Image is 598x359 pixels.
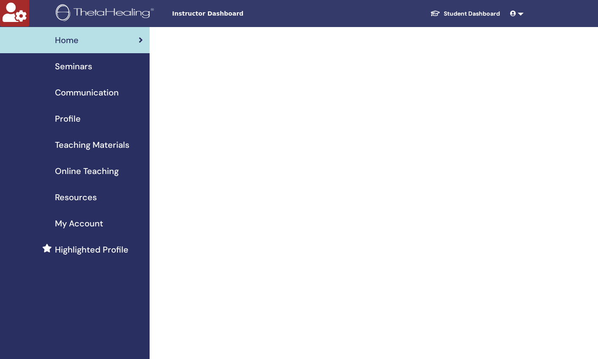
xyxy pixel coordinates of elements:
span: Home [55,34,79,46]
img: graduation-cap-white.svg [430,10,440,17]
span: Seminars [55,60,92,73]
span: Resources [55,191,97,204]
span: Profile [55,112,81,125]
span: Communication [55,86,119,99]
span: My Account [55,217,103,230]
img: logo.png [56,4,157,23]
span: Online Teaching [55,165,119,177]
span: Instructor Dashboard [172,9,299,18]
span: Highlighted Profile [55,243,128,256]
a: Student Dashboard [423,6,507,22]
span: Teaching Materials [55,139,129,151]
